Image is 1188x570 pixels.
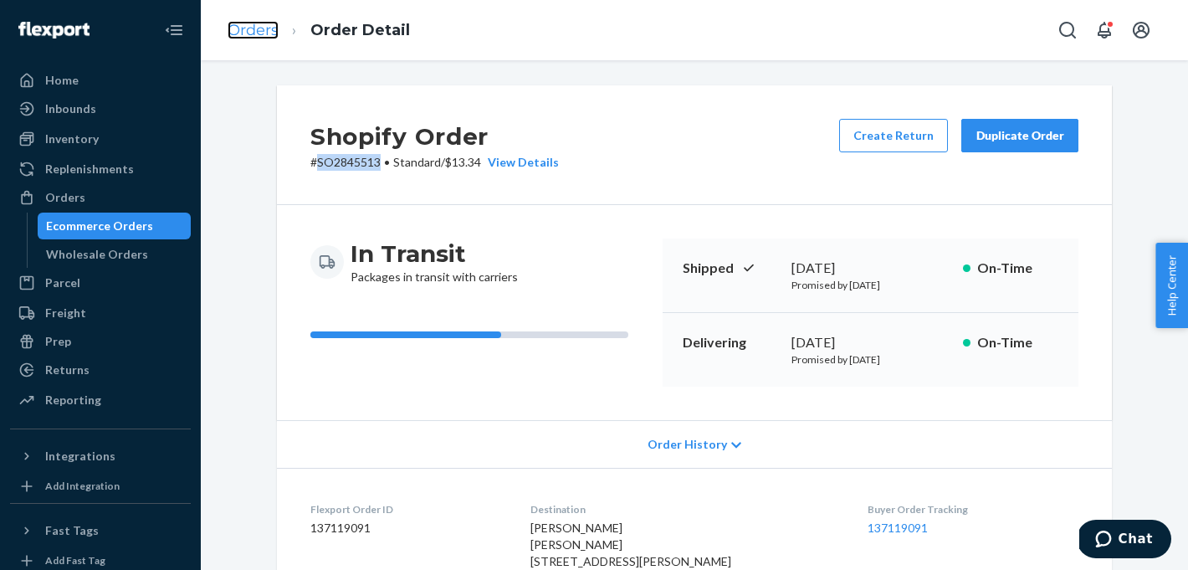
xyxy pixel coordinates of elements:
[10,67,191,94] a: Home
[683,259,778,278] p: Shipped
[214,6,423,55] ol: breadcrumbs
[157,13,191,47] button: Close Navigation
[351,239,518,285] div: Packages in transit with carriers
[10,126,191,152] a: Inventory
[45,522,99,539] div: Fast Tags
[310,520,504,537] dd: 137119091
[868,521,928,535] a: 137119091
[45,72,79,89] div: Home
[45,553,105,567] div: Add Fast Tag
[45,161,134,177] div: Replenishments
[1051,13,1084,47] button: Open Search Box
[10,357,191,383] a: Returns
[45,275,80,291] div: Parcel
[45,189,85,206] div: Orders
[961,119,1078,152] button: Duplicate Order
[839,119,948,152] button: Create Return
[791,259,950,278] div: [DATE]
[868,502,1078,516] dt: Buyer Order Tracking
[393,155,441,169] span: Standard
[45,479,120,493] div: Add Integration
[228,21,279,39] a: Orders
[45,333,71,350] div: Prep
[1088,13,1121,47] button: Open notifications
[10,270,191,296] a: Parcel
[38,241,192,268] a: Wholesale Orders
[977,259,1058,278] p: On-Time
[1155,243,1188,328] button: Help Center
[10,156,191,182] a: Replenishments
[45,100,96,117] div: Inbounds
[791,278,950,292] p: Promised by [DATE]
[46,246,148,263] div: Wholesale Orders
[45,392,101,408] div: Reporting
[46,218,153,234] div: Ecommerce Orders
[38,213,192,239] a: Ecommerce Orders
[10,387,191,413] a: Reporting
[10,300,191,326] a: Freight
[384,155,390,169] span: •
[530,502,842,516] dt: Destination
[310,21,410,39] a: Order Detail
[977,333,1058,352] p: On-Time
[530,521,731,568] span: [PERSON_NAME] [PERSON_NAME] [STREET_ADDRESS][PERSON_NAME]
[10,184,191,211] a: Orders
[45,362,90,378] div: Returns
[10,328,191,355] a: Prep
[683,333,778,352] p: Delivering
[791,333,950,352] div: [DATE]
[310,502,504,516] dt: Flexport Order ID
[10,443,191,470] button: Integrations
[10,476,191,496] a: Add Integration
[310,119,559,154] h2: Shopify Order
[648,436,727,453] span: Order History
[45,448,115,465] div: Integrations
[481,154,559,171] button: View Details
[45,131,99,147] div: Inventory
[791,352,950,367] p: Promised by [DATE]
[10,517,191,544] button: Fast Tags
[1079,520,1171,562] iframe: Opens a widget where you can chat to one of our agents
[18,22,90,39] img: Flexport logo
[351,239,518,269] h3: In Transit
[10,95,191,122] a: Inbounds
[310,154,559,171] p: # SO2845513 / $13.34
[975,127,1064,144] div: Duplicate Order
[1124,13,1158,47] button: Open account menu
[45,305,86,321] div: Freight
